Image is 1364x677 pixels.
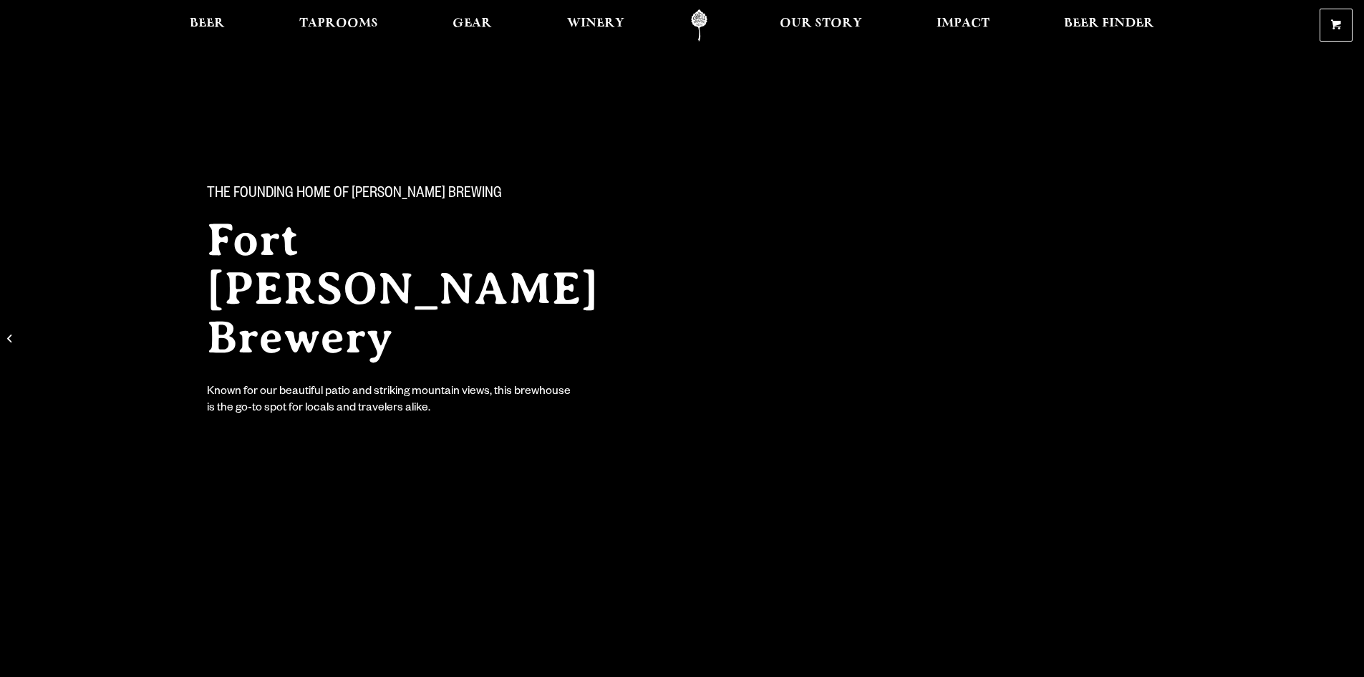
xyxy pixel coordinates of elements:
[780,18,862,29] span: Our Story
[927,9,999,42] a: Impact
[180,9,234,42] a: Beer
[207,186,502,204] span: The Founding Home of [PERSON_NAME] Brewing
[558,9,634,42] a: Winery
[299,18,378,29] span: Taprooms
[190,18,225,29] span: Beer
[443,9,501,42] a: Gear
[770,9,871,42] a: Our Story
[567,18,624,29] span: Winery
[290,9,387,42] a: Taprooms
[672,9,726,42] a: Odell Home
[1064,18,1154,29] span: Beer Finder
[937,18,990,29] span: Impact
[207,385,574,418] div: Known for our beautiful patio and striking mountain views, this brewhouse is the go-to spot for l...
[207,216,654,362] h2: Fort [PERSON_NAME] Brewery
[453,18,492,29] span: Gear
[1055,9,1164,42] a: Beer Finder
